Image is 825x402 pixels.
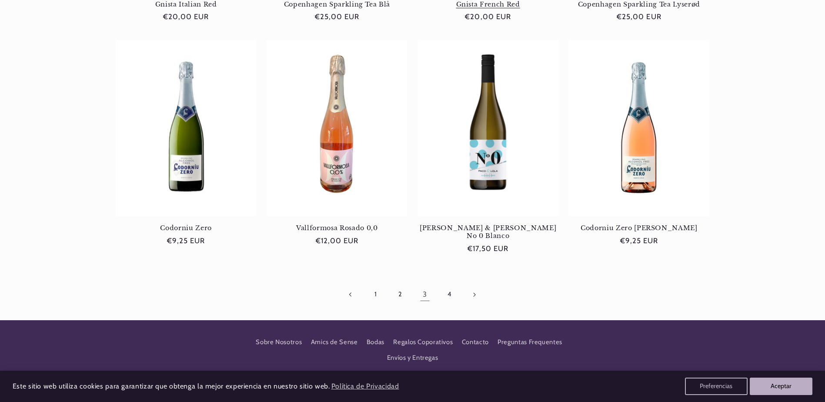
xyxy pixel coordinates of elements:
a: Copenhagen Sparkling Tea Lyserød [569,0,709,8]
a: Página siguiente [464,285,484,305]
a: Amics de Sense [311,334,358,350]
a: Regalos Coporativos [393,334,453,350]
a: Envíos y Entregas [387,350,438,366]
a: Pagina anterior [341,285,361,305]
a: Codorniu Zero [116,224,256,232]
a: Preguntas Frequentes [498,334,562,350]
a: Página 3 [415,285,435,305]
span: Este sitio web utiliza cookies para garantizar que obtenga la mejor experiencia en nuestro sitio ... [13,382,330,390]
a: Vallformosa Rosado 0,0 [267,224,407,232]
a: Bodas [367,334,384,350]
button: Preferencias [685,378,748,395]
a: [PERSON_NAME] & [PERSON_NAME] No 0 Blanco [418,224,558,240]
button: Aceptar [750,378,812,395]
a: Página 1 [365,285,385,305]
a: Política de Privacidad (opens in a new tab) [330,379,400,394]
a: Gnista French Red [418,0,558,8]
a: Gnista Italian Red [116,0,256,8]
a: Sobre Nosotros [256,337,302,350]
a: Página 4 [439,285,459,305]
a: Contacto [462,334,489,350]
a: Codorniu Zero [PERSON_NAME] [569,224,709,232]
a: Copenhagen Sparkling Tea Blå [267,0,407,8]
nav: Paginación [116,285,709,305]
a: Página 2 [390,285,410,305]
